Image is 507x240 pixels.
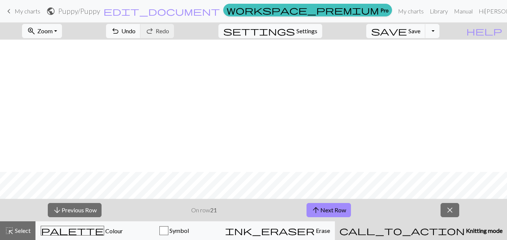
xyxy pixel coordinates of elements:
[451,4,476,19] a: Manual
[121,27,136,34] span: Undo
[223,27,295,36] i: Settings
[191,206,217,215] p: On row
[218,24,322,38] button: SettingsSettings
[311,205,320,215] span: arrow_upward
[103,6,220,16] span: edit_document
[5,225,14,236] span: highlight_alt
[296,27,317,36] span: Settings
[339,225,465,236] span: call_to_action
[48,203,102,217] button: Previous Row
[35,221,128,240] button: Colour
[220,221,335,240] button: Erase
[46,6,55,16] span: public
[128,221,221,240] button: Symbol
[223,4,392,16] a: Pro
[22,24,62,38] button: Zoom
[408,27,420,34] span: Save
[371,26,407,36] span: save
[315,227,330,234] span: Erase
[210,206,217,213] strong: 21
[465,227,503,234] span: Knitting mode
[225,225,315,236] span: ink_eraser
[395,4,427,19] a: My charts
[168,227,189,234] span: Symbol
[27,26,36,36] span: zoom_in
[58,7,100,15] h2: Puppy / Puppy
[227,5,379,15] span: workspace_premium
[4,6,13,16] span: keyboard_arrow_left
[111,26,120,36] span: undo
[223,26,295,36] span: settings
[106,24,141,38] button: Undo
[53,205,62,215] span: arrow_downward
[15,7,40,15] span: My charts
[366,24,426,38] button: Save
[37,27,53,34] span: Zoom
[41,225,104,236] span: palette
[14,227,31,234] span: Select
[307,203,351,217] button: Next Row
[466,26,502,36] span: help
[335,221,507,240] button: Knitting mode
[445,205,454,215] span: close
[104,227,123,234] span: Colour
[4,5,40,18] a: My charts
[427,4,451,19] a: Library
